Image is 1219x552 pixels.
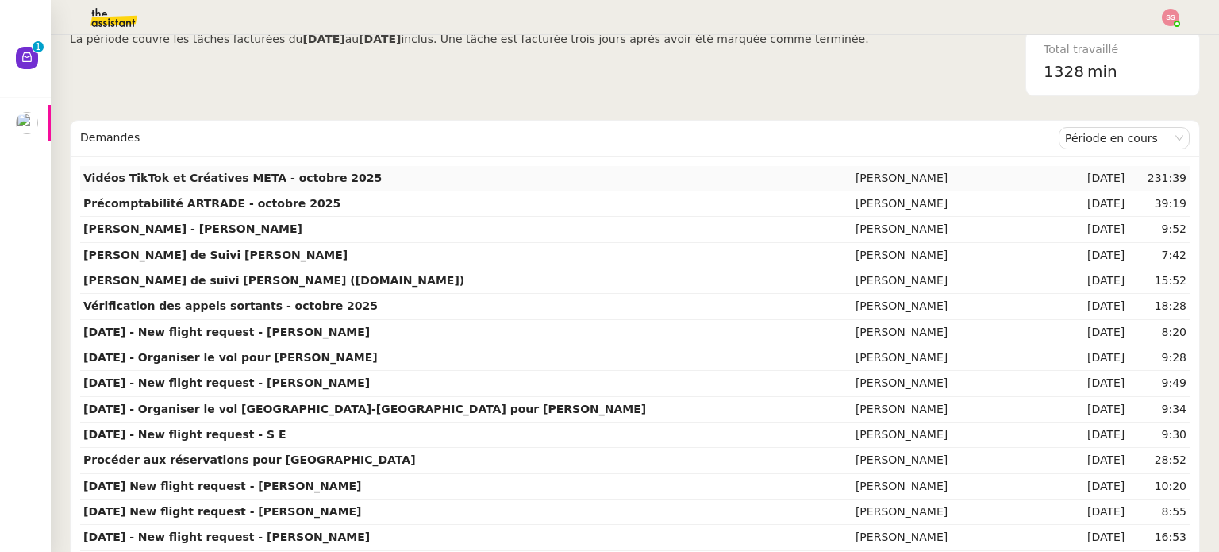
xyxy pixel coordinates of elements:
[852,448,1068,473] td: [PERSON_NAME]
[1128,191,1190,217] td: 39:19
[83,197,340,210] strong: Précomptabilité ARTRADE - octobre 2025
[852,423,1068,448] td: [PERSON_NAME]
[852,525,1068,550] td: [PERSON_NAME]
[1128,294,1190,319] td: 18:28
[1068,423,1128,448] td: [DATE]
[852,474,1068,500] td: [PERSON_NAME]
[80,122,1059,154] div: Demandes
[1128,525,1190,550] td: 16:53
[16,112,38,134] img: users%2FAXgjBsdPtrYuxuZvIJjRexEdqnq2%2Favatar%2F1599931753966.jpeg
[1128,397,1190,423] td: 9:34
[83,376,370,389] strong: [DATE] - New flight request - [PERSON_NAME]
[852,397,1068,423] td: [PERSON_NAME]
[83,299,378,312] strong: Vérification des appels sortants - octobre 2025
[1128,166,1190,191] td: 231:39
[83,351,378,364] strong: [DATE] - Organiser le vol pour [PERSON_NAME]
[70,33,302,45] span: La période couvre les tâches facturées du
[83,326,370,338] strong: [DATE] - New flight request - [PERSON_NAME]
[852,268,1068,294] td: [PERSON_NAME]
[1128,217,1190,242] td: 9:52
[1128,243,1190,268] td: 7:42
[83,249,348,261] strong: [PERSON_NAME] de Suivi [PERSON_NAME]
[1128,268,1190,294] td: 15:52
[1068,371,1128,396] td: [DATE]
[359,33,401,45] b: [DATE]
[1128,320,1190,345] td: 8:20
[1128,448,1190,473] td: 28:52
[1068,268,1128,294] td: [DATE]
[852,294,1068,319] td: [PERSON_NAME]
[83,222,302,235] strong: [PERSON_NAME] - [PERSON_NAME]
[1068,345,1128,371] td: [DATE]
[1068,191,1128,217] td: [DATE]
[1044,62,1084,81] span: 1328
[1068,166,1128,191] td: [DATE]
[852,320,1068,345] td: [PERSON_NAME]
[302,33,344,45] b: [DATE]
[83,480,362,492] strong: [DATE] New flight request - [PERSON_NAME]
[1128,500,1190,525] td: 8:55
[1068,397,1128,423] td: [DATE]
[33,41,44,52] nz-badge-sup: 1
[1068,294,1128,319] td: [DATE]
[852,371,1068,396] td: [PERSON_NAME]
[1068,448,1128,473] td: [DATE]
[35,41,41,56] p: 1
[852,500,1068,525] td: [PERSON_NAME]
[83,454,416,466] strong: Procéder aux réservations pour [GEOGRAPHIC_DATA]
[1128,474,1190,500] td: 10:20
[1068,243,1128,268] td: [DATE]
[1128,423,1190,448] td: 9:30
[1068,525,1128,550] td: [DATE]
[83,403,646,415] strong: [DATE] - Organiser le vol [GEOGRAPHIC_DATA]-[GEOGRAPHIC_DATA] pour [PERSON_NAME]
[852,217,1068,242] td: [PERSON_NAME]
[1162,9,1179,26] img: svg
[1044,41,1182,59] div: Total travaillé
[83,505,362,518] strong: [DATE] New flight request - [PERSON_NAME]
[83,274,464,287] strong: [PERSON_NAME] de suivi [PERSON_NAME] ([DOMAIN_NAME])
[852,345,1068,371] td: [PERSON_NAME]
[1068,474,1128,500] td: [DATE]
[83,172,382,184] strong: Vidéos TikTok et Créatives META - octobre 2025
[852,191,1068,217] td: [PERSON_NAME]
[1065,128,1183,149] nz-select-item: Période en cours
[1128,345,1190,371] td: 9:28
[1128,371,1190,396] td: 9:49
[83,428,286,441] strong: [DATE] - New flight request - S E
[83,531,370,543] strong: [DATE] - New flight request - [PERSON_NAME]
[401,33,868,45] span: inclus. Une tâche est facturée trois jours après avoir été marquée comme terminée.
[852,166,1068,191] td: [PERSON_NAME]
[1068,500,1128,525] td: [DATE]
[1068,320,1128,345] td: [DATE]
[1068,217,1128,242] td: [DATE]
[1087,59,1117,85] span: min
[345,33,359,45] span: au
[852,243,1068,268] td: [PERSON_NAME]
